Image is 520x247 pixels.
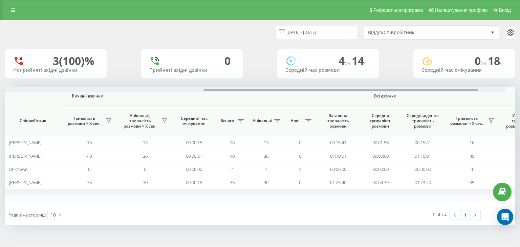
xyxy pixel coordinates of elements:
span: Реферальна програма [373,7,423,13]
td: 00:00:21 [173,149,215,162]
span: 30 [143,179,148,185]
div: Неприйняті вхідні дзвінки [13,67,99,73]
div: Прийняті вхідні дзвінки [149,67,235,73]
span: [PERSON_NAME] [9,153,42,159]
span: 0 [299,153,301,159]
span: 0 [475,53,488,68]
div: 0 [224,54,231,67]
td: 00:00:00 [402,163,444,176]
span: Налаштування профілю [435,7,487,13]
span: 16 [87,139,92,145]
span: [PERSON_NAME] [9,179,42,185]
span: Тривалість розмови > Х сек. [65,116,104,126]
span: Рядків на сторінці [8,212,46,218]
span: хв [345,59,352,67]
a: 1 [460,210,470,220]
div: 10 [50,211,56,218]
td: 01:10:01 [317,149,359,162]
span: 4 [231,166,234,172]
span: Загальна тривалість розмови [322,113,354,129]
span: Середньоденна тривалість розмови [407,113,439,129]
span: c [500,59,503,67]
div: 3 (100)% [53,54,94,67]
span: c [364,59,367,67]
span: 35 [230,179,235,185]
div: 1 - 4 з 4 [432,211,447,218]
td: 00:04:39 [359,176,402,189]
span: 16 [230,139,235,145]
span: 14 [352,53,367,68]
div: Open Intercom Messenger [497,209,513,225]
span: 0 [88,166,90,172]
td: 00:00:00 [173,163,215,176]
div: Середній час розмови [285,67,371,73]
span: 13 [143,139,148,145]
td: 01:23:40 [402,176,444,189]
span: 4 [339,53,352,68]
span: 0 [299,179,301,185]
td: 01:23:40 [317,176,359,189]
span: Співробітник [11,118,55,123]
div: Середній час очікування [421,67,507,73]
span: 40 [230,153,235,159]
td: 00:01:58 [359,136,402,149]
span: 13 [264,139,268,145]
td: 00:15:41 [317,136,359,149]
td: 01:10:01 [402,149,444,162]
span: 4 [471,166,473,172]
span: Середній час очікування [178,116,210,126]
span: Тривалість розмови > Х сек. [447,116,486,126]
span: 18 [488,53,503,68]
span: Середня тривалість розмови [364,113,396,129]
span: 35 [87,179,92,185]
td: 00:00:00 [317,163,359,176]
span: 0 [299,139,301,145]
span: [PERSON_NAME] [9,139,42,145]
span: 30 [264,179,268,185]
span: Вихід [499,7,511,13]
span: 40 [470,153,474,159]
span: 16 [470,139,474,145]
span: Unknown [9,166,28,172]
span: 4 [299,166,301,172]
span: Унікальні [253,118,272,123]
span: 0 [144,166,146,172]
td: 00:00:15 [173,136,215,149]
span: 35 [470,179,474,185]
td: 00:15:41 [402,136,444,149]
div: Відділ/Співробітник [368,30,449,36]
td: 00:05:00 [359,149,402,162]
span: 36 [264,153,268,159]
span: Всього [219,118,236,123]
td: 00:00:00 [359,163,402,176]
span: Унікальні, тривалість розмови > Х сек. [121,113,159,129]
span: 36 [143,153,148,159]
span: Нові [286,118,303,123]
td: 00:00:18 [173,176,215,189]
span: хв [481,59,488,67]
span: 4 [265,166,267,172]
span: 40 [87,153,92,159]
